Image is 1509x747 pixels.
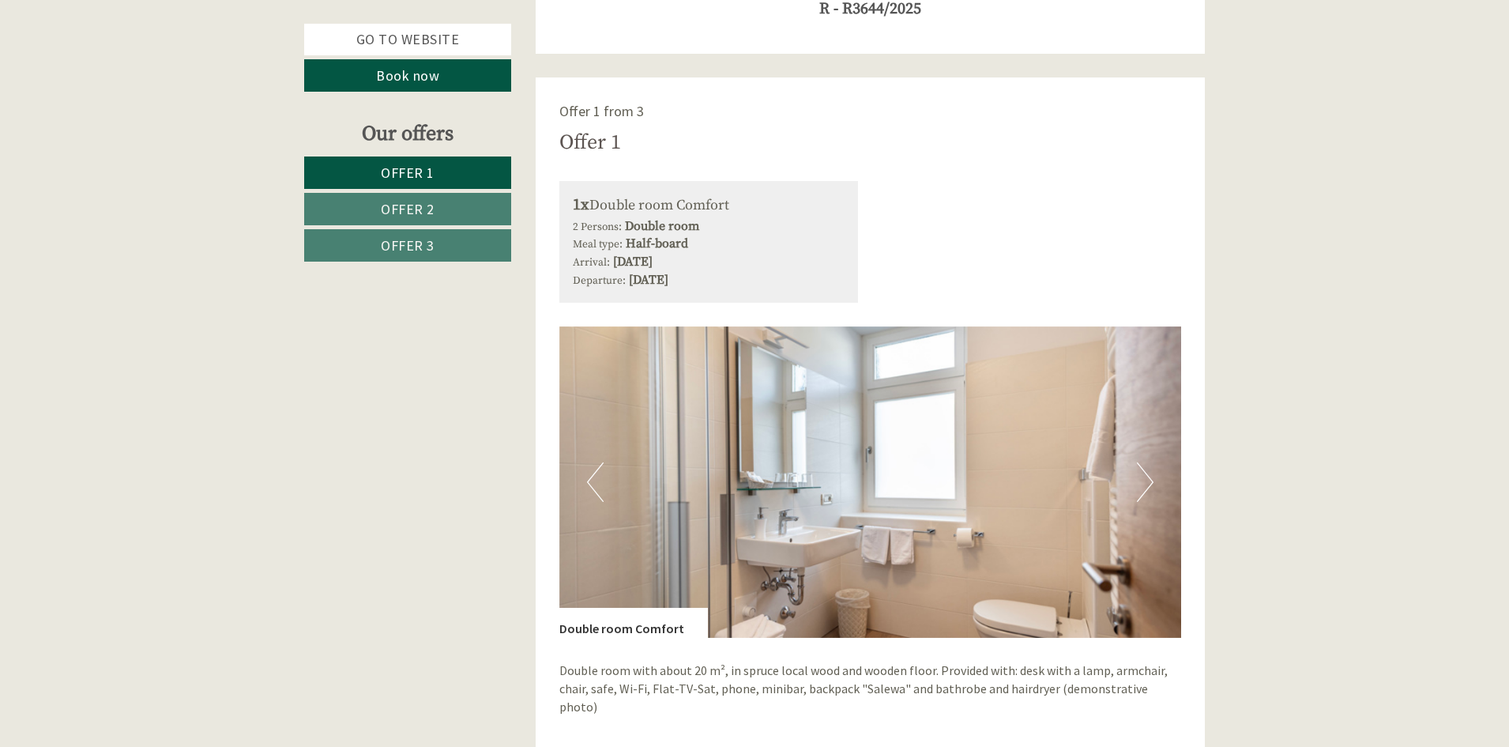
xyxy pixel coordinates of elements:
[573,256,610,270] small: Arrival:
[1137,462,1153,502] button: Next
[304,24,511,55] a: Go to website
[629,272,668,288] b: [DATE]
[381,236,435,255] span: Offer 3
[573,274,626,288] small: Departure:
[587,462,604,502] button: Previous
[626,236,688,251] b: Half-board
[625,218,699,234] b: Double room
[381,200,435,218] span: Offer 2
[573,195,589,215] b: 1x
[381,164,435,182] span: Offer 1
[573,238,623,251] small: Meal type:
[304,59,511,92] a: Book now
[573,221,622,234] small: 2 Persons:
[304,119,511,149] div: Our offers
[613,254,653,270] b: [DATE]
[559,662,1182,716] p: Double room with about 20 m², in spruce local wood and wooden floor. Provided with: desk with a l...
[559,326,1182,638] img: image
[559,128,621,157] div: Offer 1
[573,194,845,217] div: Double room Comfort
[559,102,644,120] span: Offer 1 from 3
[559,608,708,638] div: Double room Comfort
